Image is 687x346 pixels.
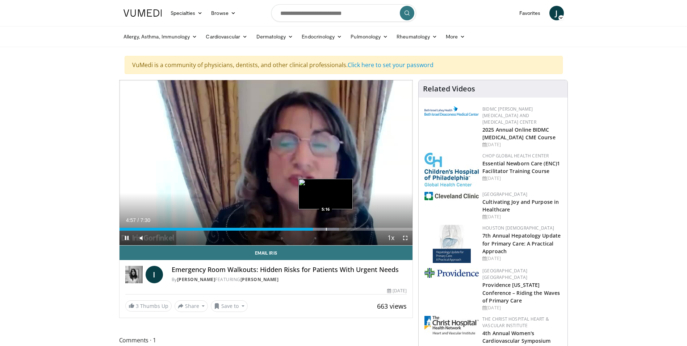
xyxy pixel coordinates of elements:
[136,302,139,309] span: 3
[482,316,549,329] a: The Christ Hospital Heart & Vascular Institute
[515,6,545,20] a: Favorites
[482,268,527,280] a: [GEOGRAPHIC_DATA] [GEOGRAPHIC_DATA]
[482,191,527,197] a: [GEOGRAPHIC_DATA]
[549,6,564,20] a: J
[424,192,479,200] img: 1ef99228-8384-4f7a-af87-49a18d542794.png.150x105_q85_autocrop_double_scale_upscale_version-0.2.jpg
[125,300,172,312] a: 3 Thumbs Up
[387,288,407,294] div: [DATE]
[482,160,560,174] a: Essential Newborn Care (ENC)1 Facilitator Training Course
[424,316,479,334] img: 32b1860c-ff7d-4915-9d2b-64ca529f373e.jpg.150x105_q85_autocrop_double_scale_upscale_version-0.2.jpg
[207,6,240,20] a: Browse
[377,302,407,310] span: 663 views
[482,175,562,182] div: [DATE]
[141,217,150,223] span: 7:30
[482,214,562,220] div: [DATE]
[123,9,162,17] img: VuMedi Logo
[482,232,561,254] a: 7th Annual Hepatology Update for Primary Care: A Practical Approach
[298,179,353,209] img: image.jpeg
[482,141,562,148] div: [DATE]
[172,266,407,274] h4: Emergency Room Walkouts: Hidden Risks for Patients With Urgent Needs
[172,276,407,283] div: By FEATURING
[441,29,469,44] a: More
[424,153,479,186] img: 8fbf8b72-0f77-40e1-90f4-9648163fd298.jpg.150x105_q85_autocrop_double_scale_upscale_version-0.2.jpg
[240,276,279,283] a: [PERSON_NAME]
[482,198,559,213] a: Cultivating Joy and Purpose in Healthcare
[348,61,433,69] a: Click here to set your password
[126,217,136,223] span: 4:57
[120,231,134,245] button: Pause
[211,300,248,312] button: Save to
[346,29,392,44] a: Pulmonology
[138,217,139,223] span: /
[201,29,252,44] a: Cardiovascular
[175,300,208,312] button: Share
[119,29,202,44] a: Allergy, Asthma, Immunology
[134,231,148,245] button: Mute
[482,255,562,262] div: [DATE]
[125,266,143,283] img: Dr. Iris Gorfinkel
[482,106,536,125] a: BIDMC [PERSON_NAME][MEDICAL_DATA] and [MEDICAL_DATA] Center
[146,266,163,283] a: I
[424,268,479,278] img: 9aead070-c8c9-47a8-a231-d8565ac8732e.png.150x105_q85_autocrop_double_scale_upscale_version-0.2.jpg
[120,80,413,246] video-js: Video Player
[424,106,479,116] img: c96b19ec-a48b-46a9-9095-935f19585444.png.150x105_q85_autocrop_double_scale_upscale_version-0.2.png
[482,305,562,311] div: [DATE]
[482,126,556,141] a: 2025 Annual Online BIDMC [MEDICAL_DATA] CME Course
[482,281,560,304] a: Providence [US_STATE] Conference – Riding the Waves of Primary Care
[482,225,554,231] a: Houston [DEMOGRAPHIC_DATA]
[482,153,549,159] a: CHOP Global Health Center
[384,231,398,245] button: Playback Rate
[177,276,215,283] a: [PERSON_NAME]
[252,29,298,44] a: Dermatology
[433,225,471,263] img: 83b65fa9-3c25-403e-891e-c43026028dd2.jpg.150x105_q85_autocrop_double_scale_upscale_version-0.2.jpg
[166,6,207,20] a: Specialties
[120,228,413,231] div: Progress Bar
[398,231,412,245] button: Fullscreen
[119,335,413,345] span: Comments 1
[271,4,416,22] input: Search topics, interventions
[125,56,563,74] div: VuMedi is a community of physicians, dentists, and other clinical professionals.
[423,85,475,93] h4: Related Videos
[120,246,413,260] a: Email Iris
[297,29,346,44] a: Endocrinology
[392,29,441,44] a: Rheumatology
